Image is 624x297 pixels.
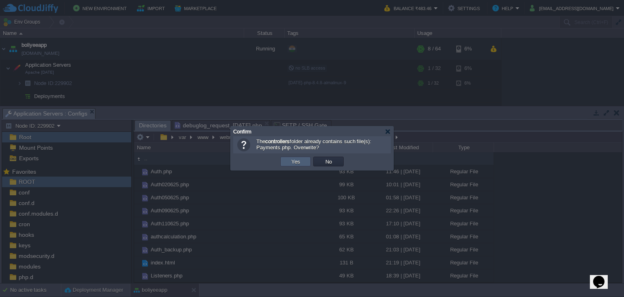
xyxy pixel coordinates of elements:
button: Yes [289,158,303,165]
span: The folder already contains such file(s): Payments.php. Overwrite? [256,138,371,151]
iframe: chat widget [590,264,616,289]
button: No [323,158,334,165]
b: controllers [265,138,290,144]
span: Confirm [233,129,251,135]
